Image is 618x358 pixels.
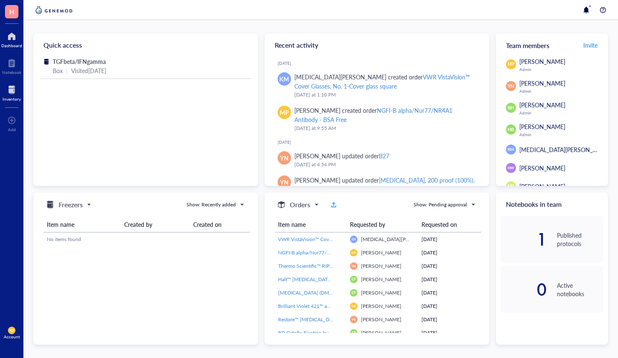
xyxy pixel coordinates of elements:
div: Admin [519,132,603,137]
span: [PERSON_NAME] [519,57,565,66]
span: Halt™ [MEDICAL_DATA] and Phosphatase Inhibitor Cocktail, EDTA-free (100X) [278,276,452,283]
div: 1 [501,233,547,246]
div: Notebooks in team [496,193,608,216]
h5: Freezers [59,200,83,210]
div: Show: Recently added [186,201,236,208]
div: [DATE] [421,289,478,297]
span: [PERSON_NAME] [519,79,565,87]
div: Admin [519,110,603,115]
span: YN [352,317,356,321]
a: [MEDICAL_DATA] (DMSO), Hybri-Max™, sterile, suitable for hybridoma, ≥99.7% [278,289,343,297]
span: BD Cytofix Fixation buffer [278,329,336,336]
th: Created on [190,217,250,232]
span: [PERSON_NAME] [361,249,401,256]
div: [MEDICAL_DATA][PERSON_NAME] created order [294,72,476,91]
div: [DATE] at 9:55 AM [294,124,476,132]
th: Created by [121,217,190,232]
div: Published protocols [557,231,603,248]
span: MW [508,165,514,170]
span: [MEDICAL_DATA][PERSON_NAME] [361,236,442,243]
div: No items found [47,236,247,243]
div: [DATE] [421,276,478,283]
span: TGFbeta/IFNgamma [53,57,106,66]
div: Admin [519,67,603,72]
span: Thermo Scientific™ RIPA Lysis and Extraction Buffer [278,262,392,269]
th: Item name [43,217,121,232]
div: Active notebooks [557,281,603,298]
div: [PERSON_NAME] created order [294,106,476,124]
div: Dashboard [1,43,22,48]
span: VWR VistaVision™ Cover Glasses, No. 1-Cover glass square [278,236,408,243]
span: KM [279,74,289,84]
span: [PERSON_NAME] [361,329,401,336]
div: Quick access [33,33,258,57]
a: Thermo Scientific™ RIPA Lysis and Extraction Buffer [278,262,343,270]
span: YN [280,153,289,162]
span: H [9,6,14,17]
th: Item name [275,217,347,232]
div: Account [4,334,20,339]
span: [PERSON_NAME] [361,316,401,323]
span: KM [352,238,356,241]
div: [DATE] at 1:10 PM [294,91,476,99]
span: [PERSON_NAME] [361,262,401,269]
span: BH [508,104,514,112]
a: Dashboard [1,30,22,48]
div: Recent activity [265,33,489,57]
span: YN [352,264,356,268]
a: KM[MEDICAL_DATA][PERSON_NAME] created orderVWR VistaVision™ Cover Glasses, No. 1-Cover glass squa... [271,69,483,102]
div: | [66,66,68,75]
div: [DATE] [421,302,478,310]
span: Invite [583,41,598,49]
div: [DATE] [421,329,478,337]
div: B27 [379,152,389,160]
th: Requested on [418,217,481,232]
div: [DATE] [421,316,478,323]
div: Add [8,127,16,132]
span: MR [508,183,514,189]
span: KM [508,147,514,152]
div: 0 [501,283,547,296]
a: Brilliant Violet 421™ anti-mouse Lineage Cocktail [278,302,343,310]
span: HB [508,126,514,133]
span: MP [352,305,356,308]
a: Halt™ [MEDICAL_DATA] and Phosphatase Inhibitor Cocktail, EDTA-free (100X) [278,276,343,283]
span: [MEDICAL_DATA] (DMSO), Hybri-Max™, sterile, suitable for hybridoma, ≥99.7% [278,289,455,296]
a: Restore™ [MEDICAL_DATA] Stripping Buffer, Thermo Scientific, Restore™ [MEDICAL_DATA] Stripping Bu... [278,316,343,323]
h5: Orders [290,200,310,210]
img: genemod-logo [33,5,74,15]
span: NGFI-B alpha/Nur77/NR4A1 Antibody - BSA Free [278,249,389,256]
span: YN [508,83,514,90]
span: EP [352,277,356,282]
span: [PERSON_NAME] [519,164,565,172]
div: [DATE] [278,140,483,145]
span: [PERSON_NAME] [361,302,401,310]
div: Inventory [3,96,21,102]
a: VWR VistaVision™ Cover Glasses, No. 1-Cover glass square [278,236,343,243]
span: [PERSON_NAME] [519,101,565,109]
a: Notebook [2,56,21,75]
span: [PERSON_NAME] [361,289,401,296]
span: [MEDICAL_DATA][PERSON_NAME] [519,145,611,154]
th: Requested by [347,217,419,232]
span: [PERSON_NAME] [519,182,565,190]
span: MP [280,108,289,117]
a: YN[PERSON_NAME] updated orderB27[DATE] at 4:54 PM [271,148,483,172]
div: Box [53,66,63,75]
div: [DATE] [421,249,478,256]
a: BD Cytofix Fixation buffer [278,329,343,337]
span: MP [508,61,514,67]
span: EP [352,331,356,335]
div: Team members [496,33,608,57]
span: [PERSON_NAME] [519,122,565,131]
div: [DATE] [421,262,478,270]
a: NGFI-B alpha/Nur77/NR4A1 Antibody - BSA Free [278,249,343,256]
div: Notebook [2,70,21,75]
div: Visited [DATE] [71,66,106,75]
a: Inventory [3,83,21,102]
span: EP [352,291,356,295]
div: [DATE] [278,61,483,66]
div: [PERSON_NAME] updated order [294,151,389,160]
button: Invite [583,38,598,52]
